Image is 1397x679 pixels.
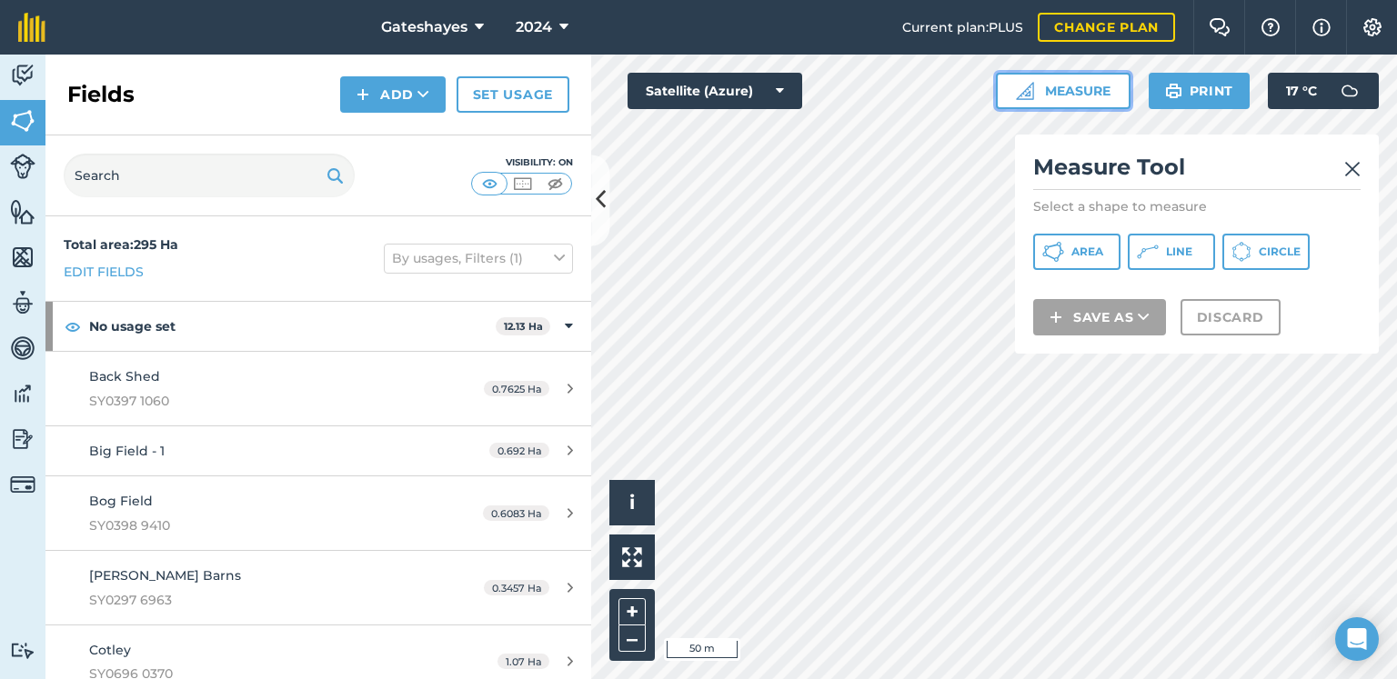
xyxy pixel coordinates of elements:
span: Area [1071,245,1103,259]
a: Bog FieldSY0398 94100.6083 Ha [45,476,591,550]
img: svg+xml;base64,PD94bWwgdmVyc2lvbj0iMS4wIiBlbmNvZGluZz0idXRmLTgiPz4KPCEtLSBHZW5lcmF0b3I6IEFkb2JlIE... [10,335,35,362]
img: svg+xml;base64,PD94bWwgdmVyc2lvbj0iMS4wIiBlbmNvZGluZz0idXRmLTgiPz4KPCEtLSBHZW5lcmF0b3I6IEFkb2JlIE... [10,425,35,453]
a: Edit fields [64,262,144,282]
img: svg+xml;base64,PHN2ZyB4bWxucz0iaHR0cDovL3d3dy53My5vcmcvMjAwMC9zdmciIHdpZHRoPSI1MCIgaGVpZ2h0PSI0MC... [511,175,534,193]
strong: Total area : 295 Ha [64,236,178,253]
span: Cotley [89,642,131,658]
img: svg+xml;base64,PHN2ZyB4bWxucz0iaHR0cDovL3d3dy53My5vcmcvMjAwMC9zdmciIHdpZHRoPSI1MCIgaGVpZ2h0PSI0MC... [544,175,567,193]
img: A cog icon [1362,18,1383,36]
span: 2024 [516,16,552,38]
div: Open Intercom Messenger [1335,617,1379,661]
img: svg+xml;base64,PD94bWwgdmVyc2lvbj0iMS4wIiBlbmNvZGluZz0idXRmLTgiPz4KPCEtLSBHZW5lcmF0b3I6IEFkb2JlIE... [10,154,35,179]
span: 17 ° C [1286,73,1317,109]
img: svg+xml;base64,PHN2ZyB4bWxucz0iaHR0cDovL3d3dy53My5vcmcvMjAwMC9zdmciIHdpZHRoPSIxOSIgaGVpZ2h0PSIyNC... [327,165,344,186]
div: No usage set12.13 Ha [45,302,591,351]
button: 17 °C [1268,73,1379,109]
img: A question mark icon [1260,18,1281,36]
img: svg+xml;base64,PD94bWwgdmVyc2lvbj0iMS4wIiBlbmNvZGluZz0idXRmLTgiPz4KPCEtLSBHZW5lcmF0b3I6IEFkb2JlIE... [10,289,35,316]
span: Circle [1259,245,1301,259]
img: svg+xml;base64,PD94bWwgdmVyc2lvbj0iMS4wIiBlbmNvZGluZz0idXRmLTgiPz4KPCEtLSBHZW5lcmF0b3I6IEFkb2JlIE... [10,472,35,497]
button: Save as [1033,299,1166,335]
span: 0.7625 Ha [484,381,549,396]
h2: Fields [67,80,135,109]
a: Back ShedSY0397 10600.7625 Ha [45,352,591,425]
button: + [618,598,646,625]
span: 0.6083 Ha [483,505,549,521]
span: 1.07 Ha [497,654,549,669]
img: svg+xml;base64,PHN2ZyB4bWxucz0iaHR0cDovL3d3dy53My5vcmcvMjAwMC9zdmciIHdpZHRoPSI1NiIgaGVpZ2h0PSI2MC... [10,107,35,135]
strong: 12.13 Ha [504,320,543,333]
img: Ruler icon [1016,82,1034,100]
a: Change plan [1038,13,1175,42]
span: Back Shed [89,368,160,384]
button: i [609,480,655,525]
img: svg+xml;base64,PD94bWwgdmVyc2lvbj0iMS4wIiBlbmNvZGluZz0idXRmLTgiPz4KPCEtLSBHZW5lcmF0b3I6IEFkb2JlIE... [10,642,35,659]
p: Select a shape to measure [1033,197,1361,215]
button: Discard [1181,299,1281,335]
img: fieldmargin Logo [18,13,45,42]
span: Big Field - 1 [89,443,165,459]
button: Satellite (Azure) [628,73,802,109]
span: 0.3457 Ha [484,580,549,595]
button: – [618,625,646,652]
img: Four arrows, one pointing top left, one top right, one bottom right and the last bottom left [622,547,642,567]
button: Print [1149,73,1251,109]
button: Circle [1222,234,1310,270]
button: By usages, Filters (1) [384,244,573,273]
a: Set usage [457,76,569,113]
span: [PERSON_NAME] Barns [89,567,241,584]
button: Add [340,76,446,113]
img: svg+xml;base64,PD94bWwgdmVyc2lvbj0iMS4wIiBlbmNvZGluZz0idXRmLTgiPz4KPCEtLSBHZW5lcmF0b3I6IEFkb2JlIE... [1332,73,1368,109]
span: SY0397 1060 [89,391,431,411]
button: Measure [996,73,1131,109]
img: svg+xml;base64,PHN2ZyB4bWxucz0iaHR0cDovL3d3dy53My5vcmcvMjAwMC9zdmciIHdpZHRoPSI1MCIgaGVpZ2h0PSI0MC... [478,175,501,193]
img: svg+xml;base64,PHN2ZyB4bWxucz0iaHR0cDovL3d3dy53My5vcmcvMjAwMC9zdmciIHdpZHRoPSIxOCIgaGVpZ2h0PSIyNC... [65,315,81,337]
button: Area [1033,234,1121,270]
img: svg+xml;base64,PHN2ZyB4bWxucz0iaHR0cDovL3d3dy53My5vcmcvMjAwMC9zdmciIHdpZHRoPSIxNyIgaGVpZ2h0PSIxNy... [1312,16,1331,38]
span: Bog Field [89,493,153,509]
img: svg+xml;base64,PHN2ZyB4bWxucz0iaHR0cDovL3d3dy53My5vcmcvMjAwMC9zdmciIHdpZHRoPSIyMiIgaGVpZ2h0PSIzMC... [1344,158,1361,180]
button: Line [1128,234,1215,270]
span: 0.692 Ha [489,443,549,458]
a: [PERSON_NAME] BarnsSY0297 69630.3457 Ha [45,551,591,624]
img: Two speech bubbles overlapping with the left bubble in the forefront [1209,18,1231,36]
span: SY0297 6963 [89,590,431,610]
span: Current plan : PLUS [902,17,1023,37]
span: i [629,491,635,514]
img: svg+xml;base64,PHN2ZyB4bWxucz0iaHR0cDovL3d3dy53My5vcmcvMjAwMC9zdmciIHdpZHRoPSIxNCIgaGVpZ2h0PSIyNC... [357,84,369,105]
input: Search [64,154,355,197]
img: svg+xml;base64,PHN2ZyB4bWxucz0iaHR0cDovL3d3dy53My5vcmcvMjAwMC9zdmciIHdpZHRoPSIxNCIgaGVpZ2h0PSIyNC... [1050,306,1062,328]
span: SY0398 9410 [89,515,431,535]
img: svg+xml;base64,PD94bWwgdmVyc2lvbj0iMS4wIiBlbmNvZGluZz0idXRmLTgiPz4KPCEtLSBHZW5lcmF0b3I6IEFkb2JlIE... [10,62,35,89]
strong: No usage set [89,302,496,351]
img: svg+xml;base64,PHN2ZyB4bWxucz0iaHR0cDovL3d3dy53My5vcmcvMjAwMC9zdmciIHdpZHRoPSI1NiIgaGVpZ2h0PSI2MC... [10,198,35,225]
img: svg+xml;base64,PHN2ZyB4bWxucz0iaHR0cDovL3d3dy53My5vcmcvMjAwMC9zdmciIHdpZHRoPSIxOSIgaGVpZ2h0PSIyNC... [1165,80,1182,102]
a: Big Field - 10.692 Ha [45,426,591,475]
h2: Measure Tool [1033,153,1361,190]
img: svg+xml;base64,PHN2ZyB4bWxucz0iaHR0cDovL3d3dy53My5vcmcvMjAwMC9zdmciIHdpZHRoPSI1NiIgaGVpZ2h0PSI2MC... [10,244,35,271]
div: Visibility: On [471,155,573,170]
span: Gateshayes [381,16,467,38]
span: Line [1166,245,1192,259]
img: svg+xml;base64,PD94bWwgdmVyc2lvbj0iMS4wIiBlbmNvZGluZz0idXRmLTgiPz4KPCEtLSBHZW5lcmF0b3I6IEFkb2JlIE... [10,380,35,407]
